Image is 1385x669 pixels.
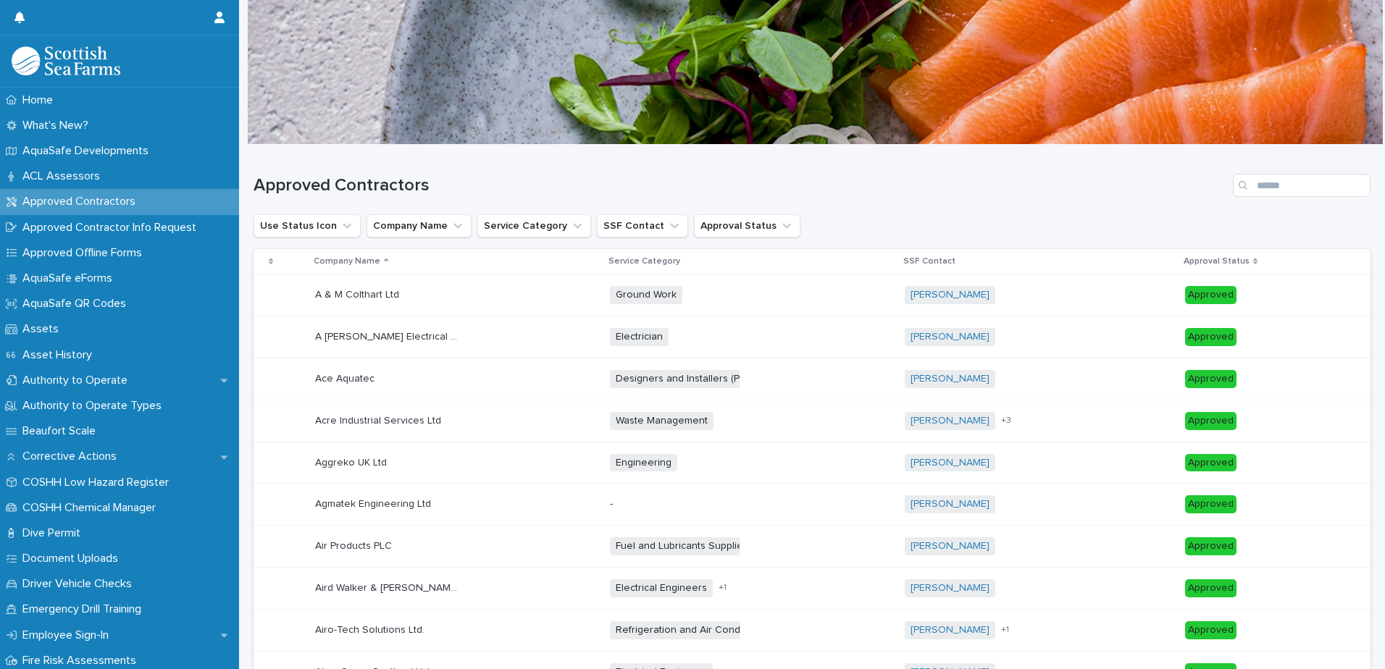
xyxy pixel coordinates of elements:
p: Acre Industrial Services Ltd [315,412,444,427]
span: Ground Work [610,286,682,304]
div: Approved [1185,495,1237,513]
p: Airo-Tech Solutions Ltd. [315,621,427,636]
p: Driver Vehicle Checks [17,577,143,591]
a: [PERSON_NAME] [911,331,989,343]
p: Fire Risk Assessments [17,654,148,668]
span: Electrician [610,328,669,346]
div: Approved [1185,328,1237,346]
a: [PERSON_NAME] [911,457,989,469]
p: Approved Contractor Info Request [17,221,208,235]
div: Approved [1185,537,1237,555]
tr: Aird Walker & [PERSON_NAME] LtdAird Walker & [PERSON_NAME] Ltd Electrical Engineers+1[PERSON_NAME... [254,567,1371,609]
p: Asset History [17,348,104,362]
p: Corrective Actions [17,450,128,463]
tr: Aggreko UK LtdAggreko UK Ltd Engineering[PERSON_NAME] Approved [254,442,1371,484]
div: Approved [1185,412,1237,430]
span: Electrical Engineers [610,579,713,597]
p: Approved Contractors [17,195,147,209]
p: - [610,498,755,510]
p: Dive Permit [17,526,92,540]
p: COSHH Low Hazard Register [17,476,180,489]
button: Use Status Icon [254,214,361,237]
p: Employee Sign-In [17,628,120,642]
p: AquaSafe eForms [17,272,124,285]
p: SSF Contact [903,253,955,269]
p: COSHH Chemical Manager [17,501,167,515]
p: A MacKinnon Electrical Contracting [315,328,463,343]
span: + 3 [1001,416,1011,425]
p: Aggreko UK Ltd [315,454,390,469]
div: Approved [1185,286,1237,304]
p: Document Uploads [17,552,130,565]
tr: A [PERSON_NAME] Electrical ContractingA [PERSON_NAME] Electrical Contracting Electrician[PERSON_N... [254,316,1371,358]
a: [PERSON_NAME] [911,624,989,636]
a: [PERSON_NAME] [911,498,989,510]
p: Authority to Operate Types [17,399,173,413]
a: [PERSON_NAME] [911,289,989,301]
input: Search [1233,174,1371,197]
p: Agmatek Engineering Ltd [315,495,434,510]
tr: A & M Colthart LtdA & M Colthart Ltd Ground Work[PERSON_NAME] Approved [254,274,1371,316]
span: + 1 [719,584,727,592]
button: SSF Contact [597,214,688,237]
button: Service Category [477,214,591,237]
span: + 1 [1001,626,1009,634]
p: Approval Status [1184,253,1250,269]
tr: Airo-Tech Solutions Ltd.Airo-Tech Solutions Ltd. Refrigeration and Air Conditioning Services[PERS... [254,609,1371,651]
div: Approved [1185,454,1237,472]
p: ACL Assessors [17,169,112,183]
img: bPIBxiqnSb2ggTQWdOVV [12,46,120,75]
tr: Acre Industrial Services LtdAcre Industrial Services Ltd Waste Management[PERSON_NAME] +3Approved [254,400,1371,442]
p: AquaSafe QR Codes [17,297,138,311]
p: Service Category [608,253,680,269]
span: Fuel and Lubricants Supplier [610,537,753,555]
span: Designers and Installers (Processing [610,370,791,388]
p: Assets [17,322,70,336]
tr: Agmatek Engineering LtdAgmatek Engineering Ltd -[PERSON_NAME] Approved [254,484,1371,526]
span: Engineering [610,454,677,472]
a: [PERSON_NAME] [911,540,989,552]
p: What's New? [17,119,100,132]
a: [PERSON_NAME] [911,415,989,427]
button: Approval Status [694,214,800,237]
div: Approved [1185,370,1237,388]
span: Refrigeration and Air Conditioning Services [610,621,823,639]
p: Approved Offline Forms [17,246,154,260]
p: Ace Aquatec [315,370,377,385]
p: AquaSafe Developments [17,144,160,158]
tr: Ace AquatecAce Aquatec Designers and Installers (Processing[PERSON_NAME] Approved [254,358,1371,400]
p: Emergency Drill Training [17,602,153,616]
a: [PERSON_NAME] [911,373,989,385]
p: Beaufort Scale [17,424,107,438]
p: Company Name [314,253,380,269]
p: Air Products PLC [315,537,395,552]
div: Approved [1185,579,1237,597]
div: Approved [1185,621,1237,639]
p: Home [17,93,64,107]
h1: Approved Contractors [254,175,1227,196]
p: Aird Walker & [PERSON_NAME] Ltd [315,579,463,594]
p: Authority to Operate [17,374,139,387]
span: Waste Management [610,412,714,430]
button: Company Name [367,214,472,237]
p: A & M Colthart Ltd [315,286,402,301]
a: [PERSON_NAME] [911,582,989,594]
tr: Air Products PLCAir Products PLC Fuel and Lubricants Supplier[PERSON_NAME] Approved [254,526,1371,568]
